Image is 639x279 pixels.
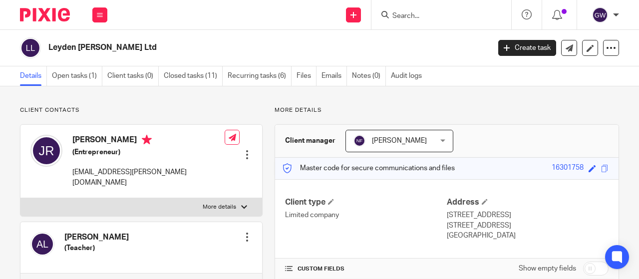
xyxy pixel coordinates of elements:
span: [PERSON_NAME] [372,137,427,144]
p: Master code for secure communications and files [283,163,455,173]
img: svg%3E [20,37,41,58]
label: Show empty fields [519,264,576,274]
h4: CUSTOM FIELDS [285,265,447,273]
a: Files [297,66,317,86]
a: Audit logs [391,66,427,86]
h3: Client manager [285,136,335,146]
p: More details [203,203,236,211]
p: Limited company [285,210,447,220]
img: Pixie [20,8,70,21]
h5: (Entrepreneur) [72,147,225,157]
p: More details [275,106,619,114]
p: [GEOGRAPHIC_DATA] [447,231,609,241]
p: Client contacts [20,106,263,114]
a: Client tasks (0) [107,66,159,86]
p: [STREET_ADDRESS] [447,210,609,220]
a: Emails [321,66,347,86]
a: Open tasks (1) [52,66,102,86]
img: svg%3E [30,135,62,167]
img: svg%3E [353,135,365,147]
a: Notes (0) [352,66,386,86]
img: svg%3E [30,232,54,256]
p: [STREET_ADDRESS] [447,221,609,231]
h4: [PERSON_NAME] [64,232,129,243]
a: Recurring tasks (6) [228,66,292,86]
a: Closed tasks (11) [164,66,223,86]
input: Search [391,12,481,21]
div: 16301758 [552,163,584,174]
img: svg%3E [592,7,608,23]
a: Details [20,66,47,86]
a: Create task [498,40,556,56]
i: Primary [142,135,152,145]
h5: (Teacher) [64,243,129,253]
h4: Address [447,197,609,208]
p: [EMAIL_ADDRESS][PERSON_NAME][DOMAIN_NAME] [72,167,225,188]
h4: Client type [285,197,447,208]
h4: [PERSON_NAME] [72,135,225,147]
h2: Leyden [PERSON_NAME] Ltd [48,42,396,53]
